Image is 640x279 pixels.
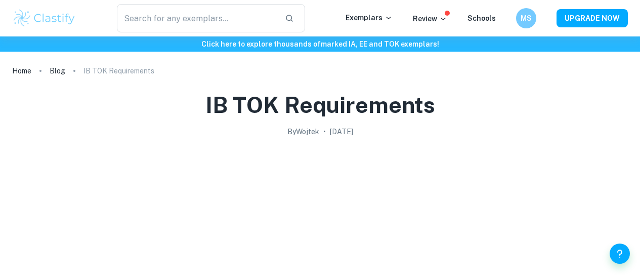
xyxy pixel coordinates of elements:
p: • [323,126,326,137]
h2: [DATE] [330,126,353,137]
p: Review [413,13,447,24]
p: Exemplars [346,12,393,23]
img: Clastify logo [12,8,76,28]
input: Search for any exemplars... [117,4,277,32]
h6: MS [521,13,532,24]
p: IB TOK Requirements [83,65,154,76]
a: Home [12,64,31,78]
h2: By Wojtek [287,126,319,137]
h6: Click here to explore thousands of marked IA, EE and TOK exemplars ! [2,38,638,50]
button: Help and Feedback [610,244,630,264]
button: MS [516,8,536,28]
h1: IB TOK Requirements [205,90,435,120]
a: Blog [50,64,65,78]
button: UPGRADE NOW [557,9,628,27]
a: Schools [467,14,496,22]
